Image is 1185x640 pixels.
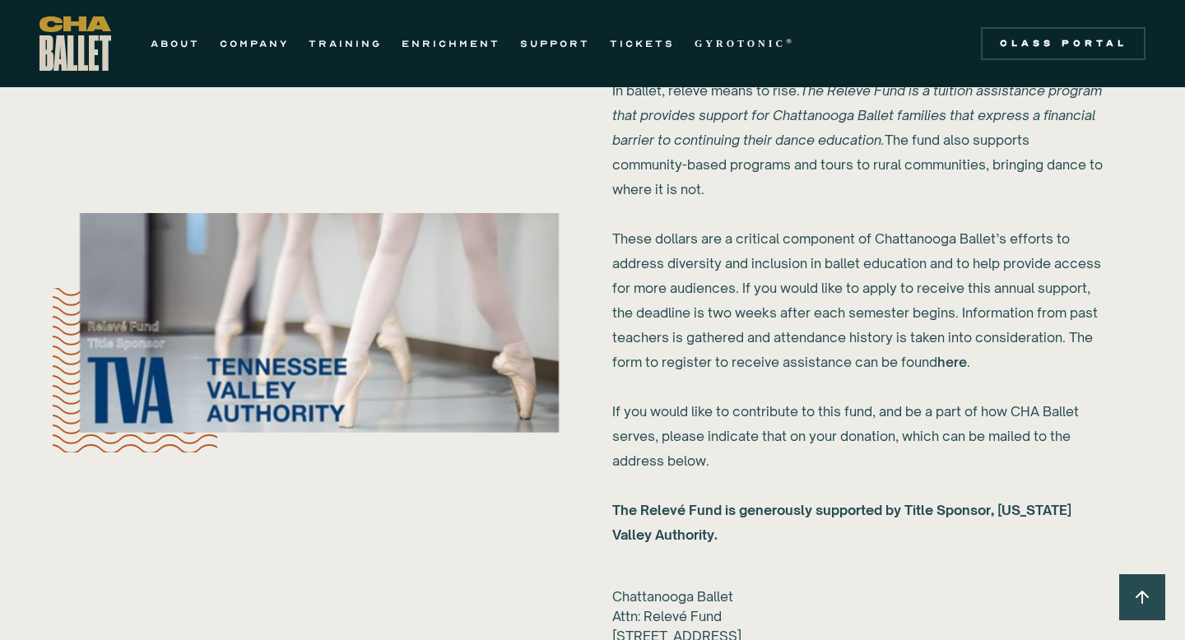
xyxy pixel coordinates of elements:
div: Class Portal [991,37,1136,50]
a: ABOUT [151,34,200,53]
a: TRAINING [309,34,382,53]
strong: The Relevé Fund is generously supported by Title Sponsor, [US_STATE] Valley Authority. [612,502,1071,543]
a: Class Portal [981,27,1145,60]
sup: ® [786,37,795,45]
em: The Relevé Fund is a tuition assistance program that provides support for Chattanooga Ballet fami... [612,82,1102,148]
div: In ballet, relevé means to rise. The fund also supports community-based programs and tours to rur... [612,78,1106,547]
a: here [937,354,967,370]
a: home [39,16,111,71]
a: ENRICHMENT [402,34,500,53]
strong: GYROTONIC [695,38,786,49]
a: COMPANY [220,34,289,53]
a: TICKETS [610,34,675,53]
a: GYROTONIC® [695,34,795,53]
a: SUPPORT [520,34,590,53]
